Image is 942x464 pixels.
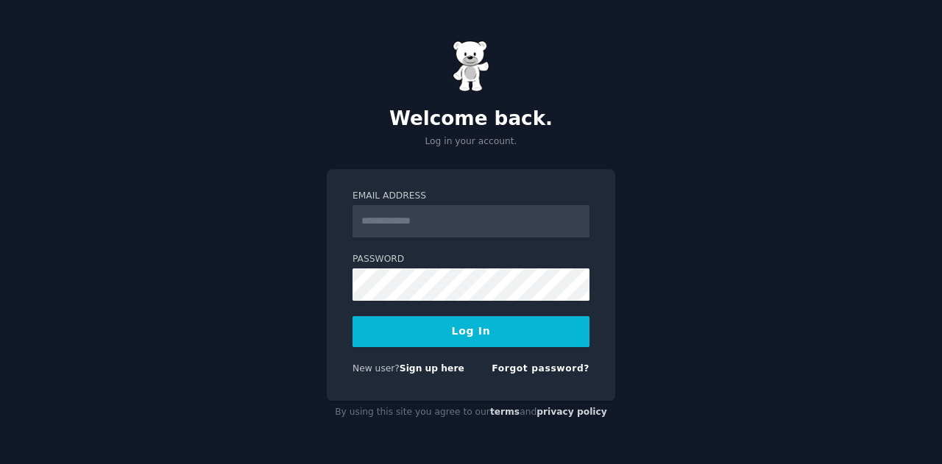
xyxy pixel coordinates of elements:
a: Sign up here [400,363,464,374]
a: terms [490,407,520,417]
label: Email Address [353,190,589,203]
span: New user? [353,363,400,374]
a: Forgot password? [492,363,589,374]
a: privacy policy [536,407,607,417]
img: Gummy Bear [453,40,489,92]
label: Password [353,253,589,266]
p: Log in your account. [327,135,615,149]
h2: Welcome back. [327,107,615,131]
button: Log In [353,316,589,347]
div: By using this site you agree to our and [327,401,615,424]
